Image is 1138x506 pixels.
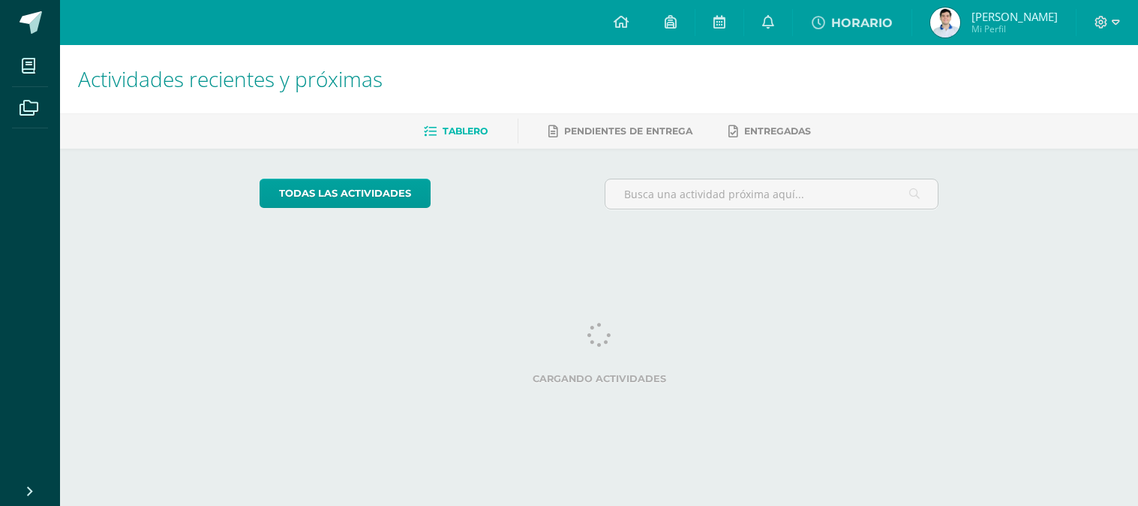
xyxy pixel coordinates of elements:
[443,125,488,137] span: Tablero
[260,179,431,208] a: todas las Actividades
[424,119,488,143] a: Tablero
[548,119,692,143] a: Pendientes de entrega
[78,65,383,93] span: Actividades recientes y próximas
[564,125,692,137] span: Pendientes de entrega
[728,119,811,143] a: Entregadas
[260,373,938,384] label: Cargando actividades
[605,179,938,209] input: Busca una actividad próxima aquí...
[831,16,893,30] span: HORARIO
[971,9,1058,24] span: [PERSON_NAME]
[971,23,1058,35] span: Mi Perfil
[930,8,960,38] img: 84e800f36bd25df1d40c24cbdd4235f4.png
[744,125,811,137] span: Entregadas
